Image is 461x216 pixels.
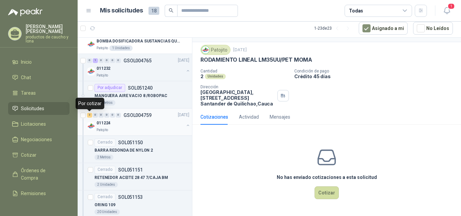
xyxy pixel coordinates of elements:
div: Cerrado [94,193,115,201]
div: Cerrado [94,166,115,174]
p: [PERSON_NAME] [PERSON_NAME] [26,24,70,34]
p: MANGUERA AIRE VACIO 8 /ROBOPAC [94,93,167,99]
a: 3 0 0 0 0 0 GSOL004759[DATE] Company Logo011224Patojito [87,111,191,133]
span: Inicio [21,58,32,66]
span: Solicitudes [21,105,44,112]
p: Patojito [97,127,108,133]
div: 1 [93,58,98,63]
span: 18 [148,7,159,15]
img: Company Logo [202,46,209,54]
div: Cerrado [94,138,115,147]
span: Negociaciones [21,136,52,143]
span: Remisiones [21,190,46,197]
div: Todas [349,7,363,14]
p: [GEOGRAPHIC_DATA], [STREET_ADDRESS] Santander de Quilichao , Cauca [200,89,275,106]
p: Dirección [200,85,275,89]
p: BOMBA DOSIFICADORA SUSTANCIAS QUIMICAS [97,38,181,44]
div: 0 [116,58,121,63]
div: 0 [99,113,104,118]
h3: No has enviado cotizaciones a esta solicitud [277,174,377,181]
div: 3 [87,113,92,118]
div: 0 [99,58,104,63]
a: Chat [8,71,70,84]
div: 0 [104,58,109,63]
div: 0 [110,113,115,118]
a: Solicitudes [8,102,70,115]
img: Company Logo [87,67,95,75]
div: 0 [116,113,121,118]
p: Patojito [97,45,108,51]
img: Logo peakr [8,8,43,16]
div: 20 Unidades [94,209,120,215]
p: Crédito 45 días [294,73,458,79]
div: 2 Metros [94,155,113,160]
p: Condición de pago [294,69,458,73]
div: Por adjudicar [94,84,125,92]
p: 011232 [97,65,110,72]
div: Mensajes [270,113,290,121]
div: 0 [87,58,92,63]
div: Unidades [205,74,226,79]
a: CerradoSOL051150BARRA REDONDA DE NYLON 22 Metros [78,136,192,163]
p: SOL051153 [118,195,143,199]
p: RETENEDOR ACEITE 28 47 7/CAJA BM [94,175,168,181]
a: Cotizar [8,149,70,161]
a: 0 1 0 0 0 0 GSOL004765[DATE] Company Logo011232Patojito [87,57,191,78]
a: Órdenes de Compra [8,164,70,184]
div: 0 [104,113,109,118]
p: 011224 [97,120,110,126]
p: ORING 109 [94,202,115,208]
a: Por cotizarSOL051382[DATE] Company LogoBOMBA DOSIFICADORA SUSTANCIAS QUIMICASPatojito1 Unidades [78,27,192,54]
span: Chat [21,74,31,81]
p: Cantidad [200,69,289,73]
h1: Mis solicitudes [100,6,143,16]
p: [DATE] [178,112,189,118]
div: 10 Metros [94,100,115,105]
div: 0 [93,113,98,118]
span: Cotizar [21,151,36,159]
p: [DATE] [178,57,189,64]
div: 2 Unidades [94,182,118,187]
span: Órdenes de Compra [21,167,63,182]
span: Tareas [21,89,36,97]
p: RODAMIENTO LINEAL LM35UU/PET MOMA [200,56,312,63]
button: Asignado a mi [359,22,408,35]
p: GSOL004759 [124,113,152,118]
a: Inicio [8,56,70,68]
img: Company Logo [87,40,95,48]
a: Remisiones [8,187,70,200]
a: CerradoSOL051151RETENEDOR ACEITE 28 47 7/CAJA BM2 Unidades [78,163,192,190]
div: Actividad [239,113,259,121]
a: Licitaciones [8,118,70,130]
span: 1 [448,3,455,9]
p: [DATE] [233,47,247,53]
div: Por cotizar [76,98,104,109]
div: 0 [110,58,115,63]
span: Licitaciones [21,120,46,128]
p: SOL051240 [128,86,153,90]
div: 1 - 23 de 23 [314,23,353,34]
a: Tareas [8,87,70,99]
div: 1 Unidades [109,45,133,51]
div: Patojito [200,45,231,55]
p: GSOL004765 [124,58,152,63]
button: 1 [441,5,453,17]
a: Por adjudicarSOL051240MANGUERA AIRE VACIO 8 /ROBOPAC10 Metros [78,81,192,109]
p: 2 [200,73,204,79]
p: BARRA REDONDA DE NYLON 2 [94,147,153,154]
a: Negociaciones [8,133,70,146]
span: search [169,8,173,13]
div: Cotizaciones [200,113,228,121]
p: SOL051150 [118,140,143,145]
img: Company Logo [87,122,95,130]
p: Patojito [97,73,108,78]
p: productos de caucho y lona [26,35,70,43]
button: Cotizar [315,186,339,199]
p: SOL051151 [118,167,143,172]
button: No Leídos [413,22,453,35]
